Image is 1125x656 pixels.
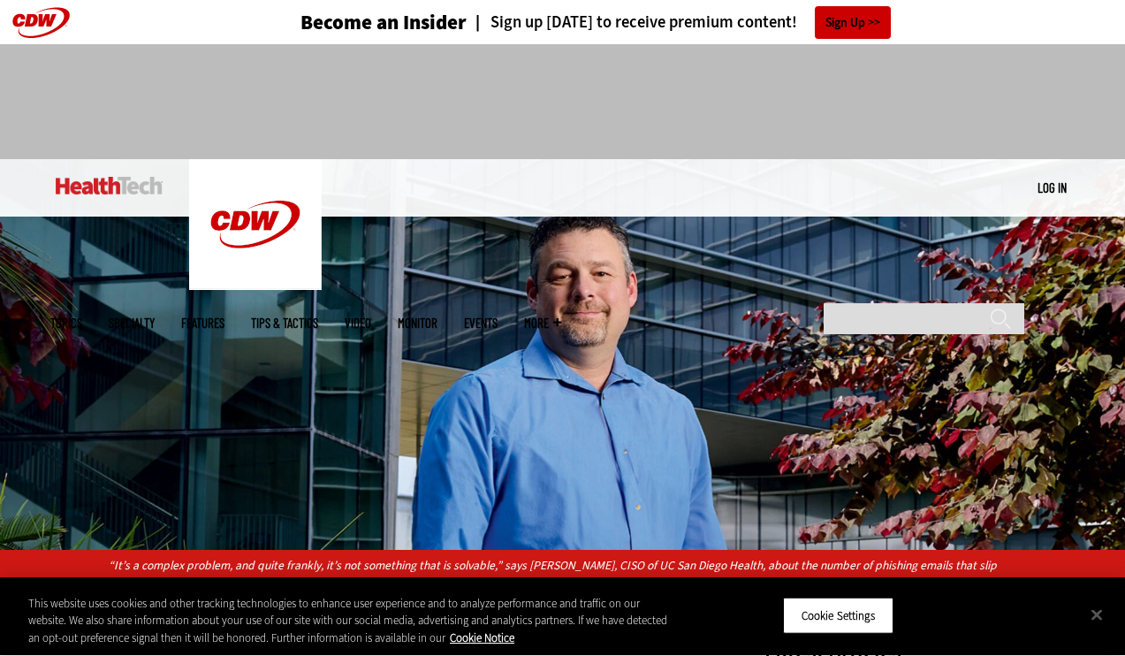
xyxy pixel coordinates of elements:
[50,317,82,330] span: Topics
[464,317,498,330] a: Events
[189,276,322,294] a: CDW
[189,159,322,290] img: Home
[109,556,1016,595] p: “It’s a complex problem, and quite frankly, it’s not something that is solvable,” says [PERSON_NA...
[234,12,467,33] a: Become an Insider
[467,14,797,31] a: Sign up [DATE] to receive premium content!
[1038,179,1067,195] a: Log in
[28,595,675,647] div: This website uses cookies and other tracking technologies to enhance user experience and to analy...
[1038,179,1067,197] div: User menu
[1077,595,1116,634] button: Close
[109,317,155,330] span: Specialty
[783,597,893,634] button: Cookie Settings
[241,62,885,141] iframe: advertisement
[345,317,371,330] a: Video
[450,630,514,645] a: More information about your privacy
[181,317,224,330] a: Features
[251,317,318,330] a: Tips & Tactics
[815,6,891,39] a: Sign Up
[398,317,437,330] a: MonITor
[56,177,163,195] img: Home
[524,317,561,330] span: More
[300,12,467,33] h3: Become an Insider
